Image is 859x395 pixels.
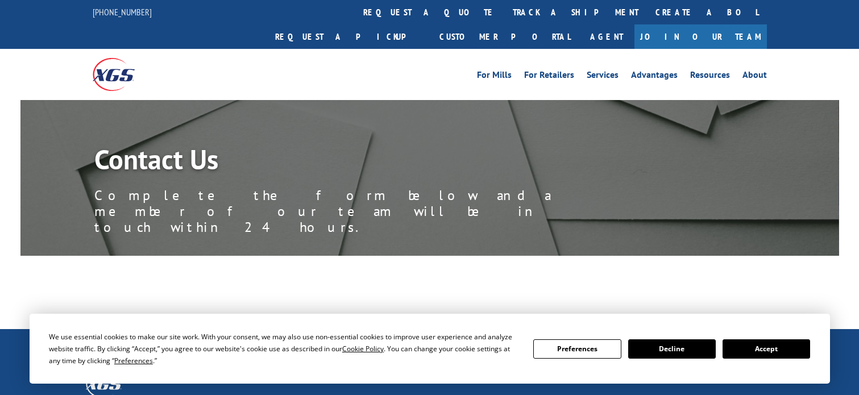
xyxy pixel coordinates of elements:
a: Request a pickup [267,24,431,49]
a: Agent [579,24,634,49]
a: Join Our Team [634,24,767,49]
a: For Mills [477,70,512,83]
a: Services [587,70,619,83]
div: Cookie Consent Prompt [30,314,830,384]
p: Complete the form below and a member of our team will be in touch within 24 hours. [94,188,606,235]
span: Preferences [114,356,153,365]
button: Decline [628,339,716,359]
a: [PHONE_NUMBER] [93,6,152,18]
span: Cookie Policy [342,344,384,354]
button: Preferences [533,339,621,359]
a: For Retailers [524,70,574,83]
h1: Contact Us [94,145,606,178]
a: Customer Portal [431,24,579,49]
div: We use essential cookies to make our site work. With your consent, we may also use non-essential ... [49,331,520,367]
a: About [742,70,767,83]
a: Advantages [631,70,678,83]
button: Accept [723,339,810,359]
a: Resources [690,70,730,83]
